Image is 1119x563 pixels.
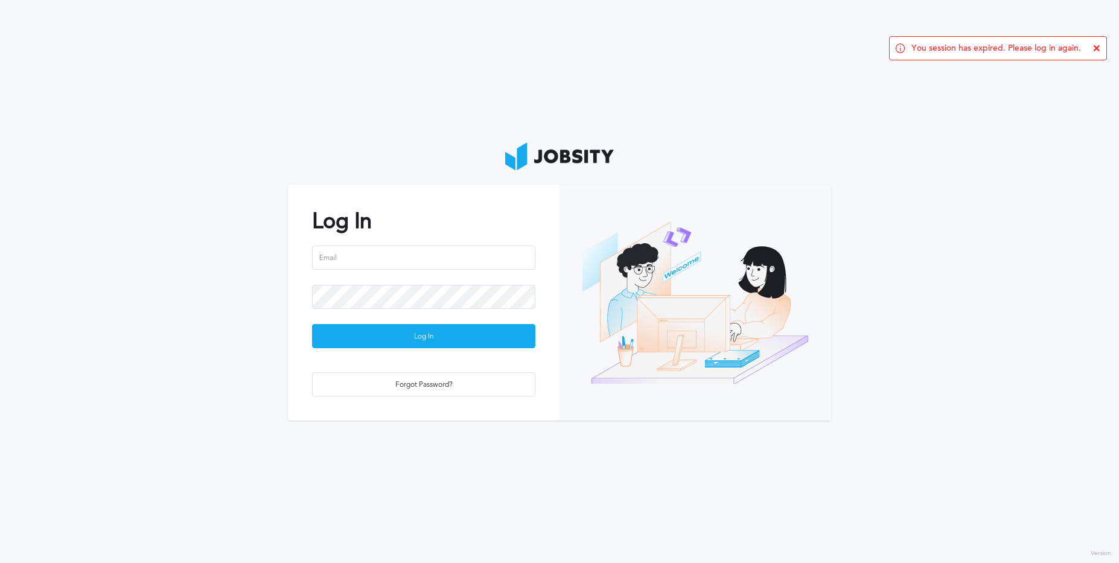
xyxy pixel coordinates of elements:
h2: Log In [312,209,535,234]
div: Log In [313,325,535,349]
div: Forgot Password? [313,373,535,397]
button: Log In [312,324,535,348]
input: Email [312,246,535,270]
button: Forgot Password? [312,372,535,396]
label: Version: [1091,550,1113,558]
span: You session has expired. Please log in again. [911,43,1081,53]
